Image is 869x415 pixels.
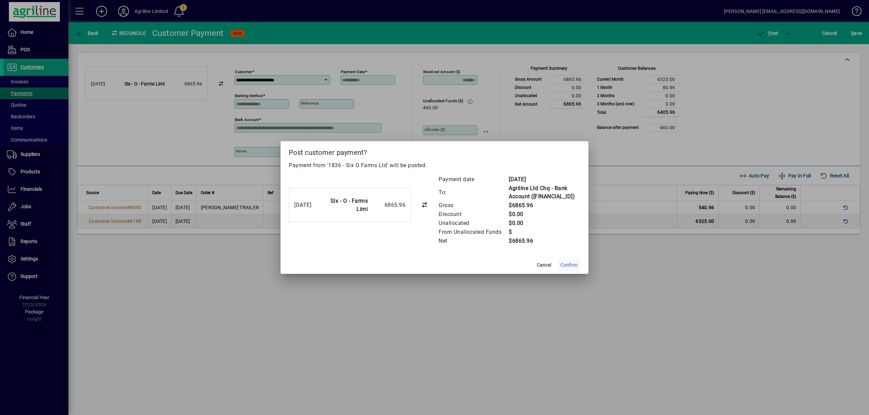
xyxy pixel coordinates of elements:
td: $6865.96 [508,201,580,210]
td: Gross [438,201,508,210]
td: $6865.96 [508,237,580,245]
td: Agriline Ltd Chq - Bank Account ([FINANCIAL_ID]) [508,184,580,201]
td: Discount [438,210,508,219]
td: $ [508,228,580,237]
button: Confirm [558,259,580,271]
td: From Unallocated Funds [438,228,508,237]
h2: Post customer payment? [281,141,588,161]
span: Confirm [560,262,578,269]
td: Payment date [438,175,508,184]
td: To: [438,184,508,201]
td: Net [438,237,508,245]
td: $0.00 [508,210,580,219]
p: Payment from '1836 - Six O Farms Ltd' will be posted. [289,161,580,170]
div: [DATE] [294,201,318,209]
button: Cancel [533,259,555,271]
td: Unallocated [438,219,508,228]
td: [DATE] [508,175,580,184]
td: $0.00 [508,219,580,228]
span: Cancel [537,262,551,269]
strong: Six - O - Farms Limi [330,198,368,212]
div: 6865.96 [371,201,405,209]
